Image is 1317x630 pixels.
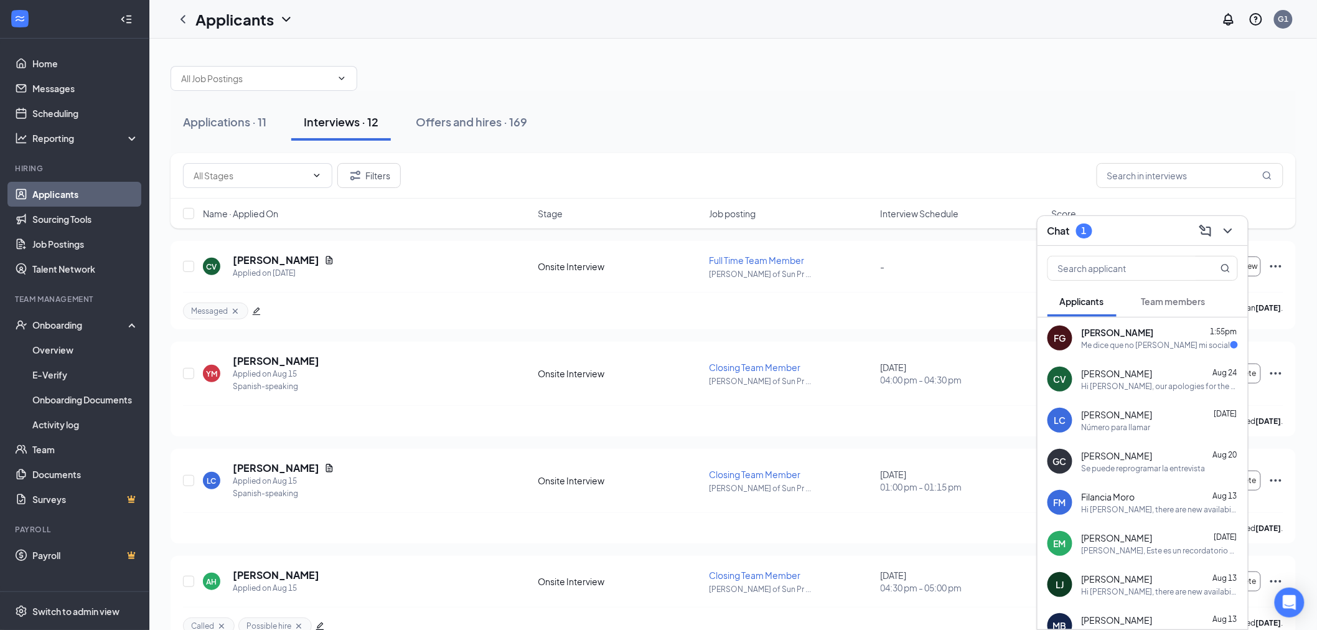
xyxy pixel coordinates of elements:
h5: [PERSON_NAME] [233,568,319,582]
svg: MagnifyingGlass [1221,263,1230,273]
svg: Document [324,255,334,265]
div: LJ [1056,578,1064,591]
input: Search in interviews [1097,163,1283,188]
svg: Ellipses [1268,366,1283,381]
div: FG [1054,332,1066,344]
b: [DATE] [1256,303,1282,313]
svg: Document [324,463,334,473]
span: [PERSON_NAME] [1082,408,1153,421]
div: Me dice que no [PERSON_NAME] mi social [1082,340,1230,350]
span: Applicants [1060,296,1104,307]
div: Team Management [15,294,136,304]
span: Aug 24 [1213,368,1237,377]
div: EM [1054,537,1066,550]
h3: Chat [1048,224,1070,238]
span: Closing Team Member [710,570,801,581]
div: Applied on Aug 15 [233,475,334,487]
span: Aug 13 [1213,491,1237,501]
svg: Settings [15,605,27,618]
span: 04:00 pm - 04:30 pm [881,374,1044,386]
div: Interviews · 12 [304,114,378,129]
span: 04:30 pm - 05:00 pm [881,581,1044,594]
div: Onsite Interview [538,367,701,380]
span: - [881,261,885,272]
svg: UserCheck [15,319,27,331]
div: Spanish-speaking [233,487,334,500]
span: Aug 20 [1213,450,1237,459]
h5: [PERSON_NAME] [233,354,319,368]
svg: ChevronDown [279,12,294,27]
a: Job Postings [32,232,139,256]
div: FM [1054,496,1066,509]
svg: ChevronLeft [176,12,190,27]
svg: Ellipses [1268,473,1283,488]
div: [DATE] [881,361,1044,386]
div: LC [207,476,217,486]
h5: [PERSON_NAME] [233,253,319,267]
div: GC [1053,455,1067,468]
svg: Notifications [1221,12,1236,27]
a: Home [32,51,139,76]
div: CV [1054,373,1067,385]
svg: Analysis [15,132,27,144]
a: Scheduling [32,101,139,126]
input: Search applicant [1048,256,1196,280]
div: Applied on Aug 15 [233,368,319,380]
div: Applied on [DATE] [233,267,334,280]
div: Switch to admin view [32,605,120,618]
span: Aug 13 [1213,614,1237,624]
div: Hi [PERSON_NAME], there are new availabilities for an interview. This is a reminder to schedule y... [1082,504,1238,515]
a: Sourcing Tools [32,207,139,232]
span: Messaged [191,306,228,316]
div: Onsite Interview [538,260,701,273]
div: [DATE] [881,569,1044,594]
p: [PERSON_NAME] of Sun Pr ... [710,376,873,387]
button: ChevronDown [1218,221,1238,241]
a: SurveysCrown [32,487,139,512]
span: Score [1052,207,1077,220]
span: [DATE] [1214,532,1237,542]
div: Applied on Aug 15 [233,582,319,595]
div: G1 [1278,14,1289,24]
span: Closing Team Member [710,469,801,480]
a: PayrollCrown [32,543,139,568]
a: Messages [32,76,139,101]
p: [PERSON_NAME] of Sun Pr ... [710,483,873,494]
a: Onboarding Documents [32,387,139,412]
div: Reporting [32,132,139,144]
span: Stage [538,207,563,220]
span: [DATE] [1214,409,1237,418]
svg: Ellipses [1268,574,1283,589]
svg: WorkstreamLogo [14,12,26,25]
span: [PERSON_NAME] [1082,532,1153,544]
span: [PERSON_NAME] [1082,614,1153,626]
div: Onboarding [32,319,128,331]
span: Interview Schedule [881,207,959,220]
span: 01:00 pm - 01:15 pm [881,481,1044,493]
a: Activity log [32,412,139,437]
div: Hi [PERSON_NAME], there are new availabilities for an interview. This is a reminder to schedule y... [1082,586,1238,597]
div: LC [1054,414,1066,426]
svg: ChevronDown [1221,223,1235,238]
span: edit [252,307,261,316]
div: Onsite Interview [538,575,701,588]
span: Full Time Team Member [710,255,805,266]
div: [PERSON_NAME], Este es un recordatorio amistoso. Su reunión con [PERSON_NAME] para Miembro del eq... [1082,545,1238,556]
div: Onsite Interview [538,474,701,487]
span: [PERSON_NAME] [1082,367,1153,380]
svg: Collapse [120,13,133,26]
div: 1 [1082,225,1087,236]
span: Filancia Moro [1082,491,1135,503]
div: Payroll [15,524,136,535]
div: Applications · 11 [183,114,266,129]
input: All Job Postings [181,72,332,85]
div: Spanish-speaking [233,380,319,393]
button: ComposeMessage [1196,221,1216,241]
a: Talent Network [32,256,139,281]
span: 1:55pm [1211,327,1237,336]
span: [PERSON_NAME] [1082,573,1153,585]
a: Team [32,437,139,462]
div: CV [207,261,217,272]
div: Hi [PERSON_NAME], our apologies for the delay in response. If you are still considering a positio... [1082,381,1238,392]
